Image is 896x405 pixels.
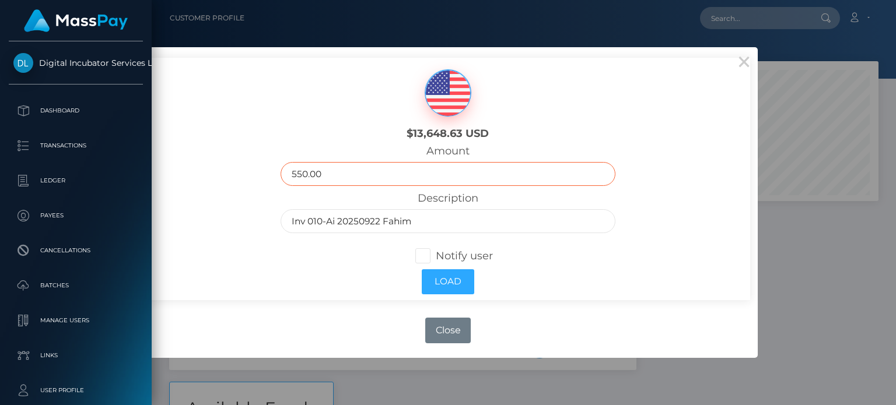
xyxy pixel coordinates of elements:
label: Description [418,192,478,205]
p: Cancellations [13,242,138,259]
input: Description [281,209,615,233]
span: Digital Incubator Services Limited [9,58,143,68]
p: Batches [13,277,138,294]
img: MassPay Logo [24,9,128,32]
img: Digital Incubator Services Limited [13,53,33,73]
button: Load [422,269,474,294]
p: Manage Users [13,312,138,329]
button: Close [425,318,471,343]
p: Transactions [13,137,138,154]
button: Close this dialog [730,47,758,75]
p: Links [13,347,138,364]
label: Amount [426,145,470,157]
label: Notify user [415,248,493,263]
p: Payees [13,207,138,224]
input: Amount to load in USD [281,162,615,186]
p: Ledger [13,172,138,189]
h6: $13,648.63 USD [373,128,523,140]
p: User Profile [13,382,138,399]
p: Dashboard [13,102,138,119]
img: USD.png [425,70,471,117]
